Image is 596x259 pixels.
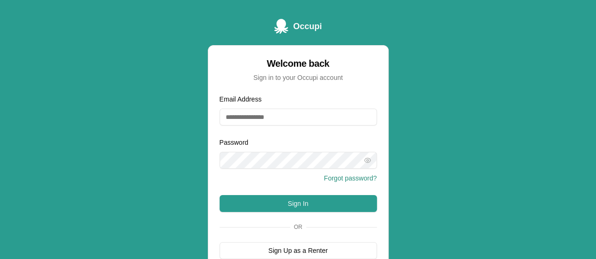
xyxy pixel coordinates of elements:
span: Or [290,223,306,231]
a: Occupi [274,19,322,34]
div: Welcome back [220,57,377,70]
div: Sign in to your Occupi account [220,73,377,82]
button: Sign Up as a Renter [220,242,377,259]
label: Email Address [220,95,261,103]
label: Password [220,139,248,146]
button: Sign In [220,195,377,212]
button: Forgot password? [324,173,376,183]
span: Occupi [293,20,322,33]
